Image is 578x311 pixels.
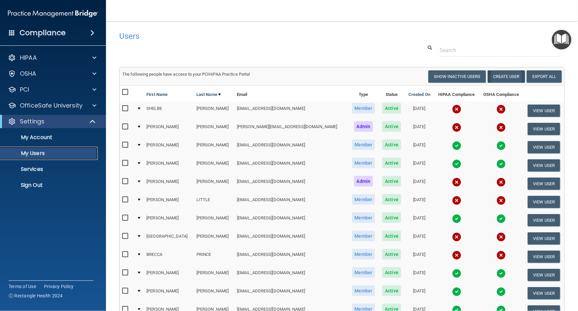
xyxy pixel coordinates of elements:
p: OSHA [20,70,36,78]
td: [EMAIL_ADDRESS][DOMAIN_NAME] [234,248,348,266]
button: View User [528,251,560,263]
span: Active [382,158,401,168]
button: Create User [488,70,525,83]
span: Active [382,267,401,278]
button: Open Resource Center [552,30,571,49]
button: View User [528,269,560,281]
td: [PERSON_NAME] [194,266,234,284]
p: PCI [20,86,29,94]
img: cross.ca9f0e7f.svg [452,178,461,187]
td: [EMAIL_ADDRESS][DOMAIN_NAME] [234,229,348,248]
td: [DATE] [405,211,434,229]
span: Admin [354,121,373,132]
img: cross.ca9f0e7f.svg [497,178,506,187]
img: tick.e7d51cea.svg [497,269,506,278]
a: First Name [146,91,168,99]
td: [PERSON_NAME] [144,211,194,229]
button: View User [528,141,560,153]
button: View User [528,105,560,117]
p: OfficeSafe University [20,102,82,110]
span: Member [352,139,375,150]
span: Member [352,212,375,223]
span: Member [352,249,375,260]
span: Admin [354,176,373,187]
td: [PERSON_NAME] [144,284,194,302]
th: Status [379,86,405,102]
img: cross.ca9f0e7f.svg [497,232,506,242]
td: PRINCE [194,248,234,266]
td: [EMAIL_ADDRESS][DOMAIN_NAME] [234,156,348,175]
span: Active [382,103,401,114]
img: PMB logo [8,7,98,20]
td: [PERSON_NAME] [144,138,194,156]
img: tick.e7d51cea.svg [497,159,506,169]
a: OfficeSafe University [8,102,96,110]
td: [EMAIL_ADDRESS][DOMAIN_NAME] [234,175,348,193]
td: [PERSON_NAME] [194,156,234,175]
td: [DATE] [405,120,434,138]
img: cross.ca9f0e7f.svg [497,251,506,260]
button: View User [528,287,560,299]
td: [DATE] [405,138,434,156]
span: Active [382,231,401,241]
td: [PERSON_NAME] [194,284,234,302]
button: View User [528,196,560,208]
td: [PERSON_NAME] [194,211,234,229]
td: [PERSON_NAME] [194,120,234,138]
td: [DATE] [405,284,434,302]
span: Active [382,212,401,223]
p: My Users [4,150,95,157]
img: cross.ca9f0e7f.svg [497,123,506,132]
span: Active [382,176,401,187]
a: Privacy Policy [44,283,74,290]
img: tick.e7d51cea.svg [452,141,461,150]
span: Member [352,231,375,241]
td: [DATE] [405,102,434,120]
button: View User [528,178,560,190]
img: cross.ca9f0e7f.svg [452,251,461,260]
span: The following people have access to your PCIHIPAA Practice Portal [122,72,250,77]
td: [EMAIL_ADDRESS][DOMAIN_NAME] [234,138,348,156]
td: SHELBE [144,102,194,120]
img: cross.ca9f0e7f.svg [497,196,506,205]
span: Member [352,194,375,205]
img: tick.e7d51cea.svg [452,269,461,278]
td: [EMAIL_ADDRESS][DOMAIN_NAME] [234,284,348,302]
a: PCI [8,86,96,94]
td: [PERSON_NAME][EMAIL_ADDRESS][DOMAIN_NAME] [234,120,348,138]
th: OSHA Compliance [479,86,523,102]
span: Active [382,121,401,132]
button: View User [528,159,560,172]
img: cross.ca9f0e7f.svg [452,123,461,132]
p: Settings [20,117,44,125]
a: Last Name [196,91,221,99]
span: Member [352,158,375,168]
button: Show Inactive Users [428,70,486,83]
td: [PERSON_NAME] [194,138,234,156]
h4: Users [119,32,375,40]
span: Member [352,267,375,278]
img: cross.ca9f0e7f.svg [452,232,461,242]
button: View User [528,232,560,245]
img: cross.ca9f0e7f.svg [452,105,461,114]
img: tick.e7d51cea.svg [497,287,506,296]
img: tick.e7d51cea.svg [452,159,461,169]
span: Ⓒ Rectangle Health 2024 [9,292,63,299]
h4: Compliance [20,28,66,38]
img: tick.e7d51cea.svg [452,214,461,223]
td: [PERSON_NAME] [194,175,234,193]
p: My Account [4,134,95,141]
img: tick.e7d51cea.svg [452,287,461,296]
td: [EMAIL_ADDRESS][DOMAIN_NAME] [234,266,348,284]
span: Active [382,249,401,260]
td: [PERSON_NAME] [194,102,234,120]
td: [PERSON_NAME] [144,156,194,175]
td: [DATE] [405,229,434,248]
td: [DATE] [405,266,434,284]
a: Created On [408,91,430,99]
td: [PERSON_NAME] [144,266,194,284]
td: [EMAIL_ADDRESS][DOMAIN_NAME] [234,193,348,211]
a: OSHA [8,70,96,78]
span: Active [382,194,401,205]
td: LITTLE [194,193,234,211]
